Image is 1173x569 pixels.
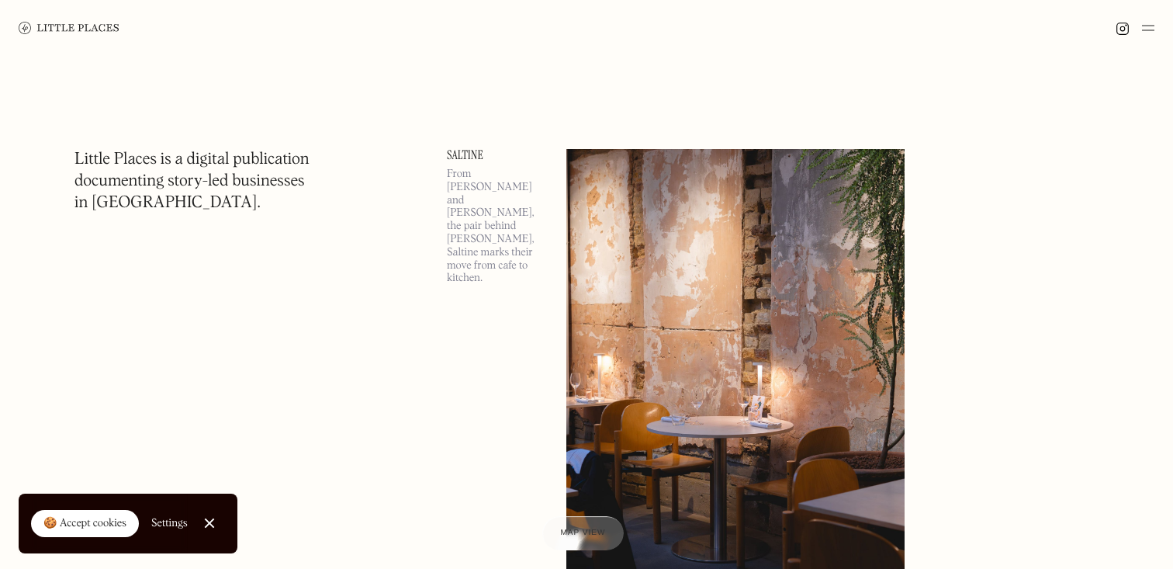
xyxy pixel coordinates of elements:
[447,168,548,285] p: From [PERSON_NAME] and [PERSON_NAME], the pair behind [PERSON_NAME], Saltine marks their move fro...
[151,506,188,541] a: Settings
[151,518,188,529] div: Settings
[209,523,209,524] div: Close Cookie Popup
[43,516,126,532] div: 🍪 Accept cookies
[31,510,139,538] a: 🍪 Accept cookies
[194,508,225,539] a: Close Cookie Popup
[542,516,625,550] a: Map view
[447,149,548,161] a: Saltine
[74,149,310,214] h1: Little Places is a digital publication documenting story-led businesses in [GEOGRAPHIC_DATA].
[561,529,606,537] span: Map view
